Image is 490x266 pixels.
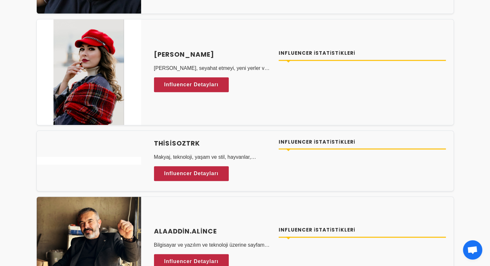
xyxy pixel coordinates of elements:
[154,226,271,236] a: alaaddin.alince
[154,241,271,249] p: Bilgisayar ve yazılım ve teknoloji üzerine sayfamı geliştirmek istiyorum.
[154,153,271,161] p: Makyaj, teknoloji, yaşam ve stil, hayvanlar, astronomi vb. ilgimi çeker ve araştırma yaparım.
[279,226,446,234] h4: Influencer İstatistikleri
[154,64,271,72] p: [PERSON_NAME], seyahat etmeyi, yeni yerler ve [PERSON_NAME] keşfetmeyi severim. Güzellik, makyaj,...
[463,240,482,260] div: Open chat
[164,80,219,90] span: Influencer Detayları
[154,50,271,59] a: [PERSON_NAME]
[154,166,229,181] a: Influencer Detayları
[154,138,271,148] a: Thisisoztrk
[164,169,219,178] span: Influencer Detayları
[279,50,446,57] h4: Influencer İstatistikleri
[154,77,229,92] a: Influencer Detayları
[279,138,446,146] h4: Influencer İstatistikleri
